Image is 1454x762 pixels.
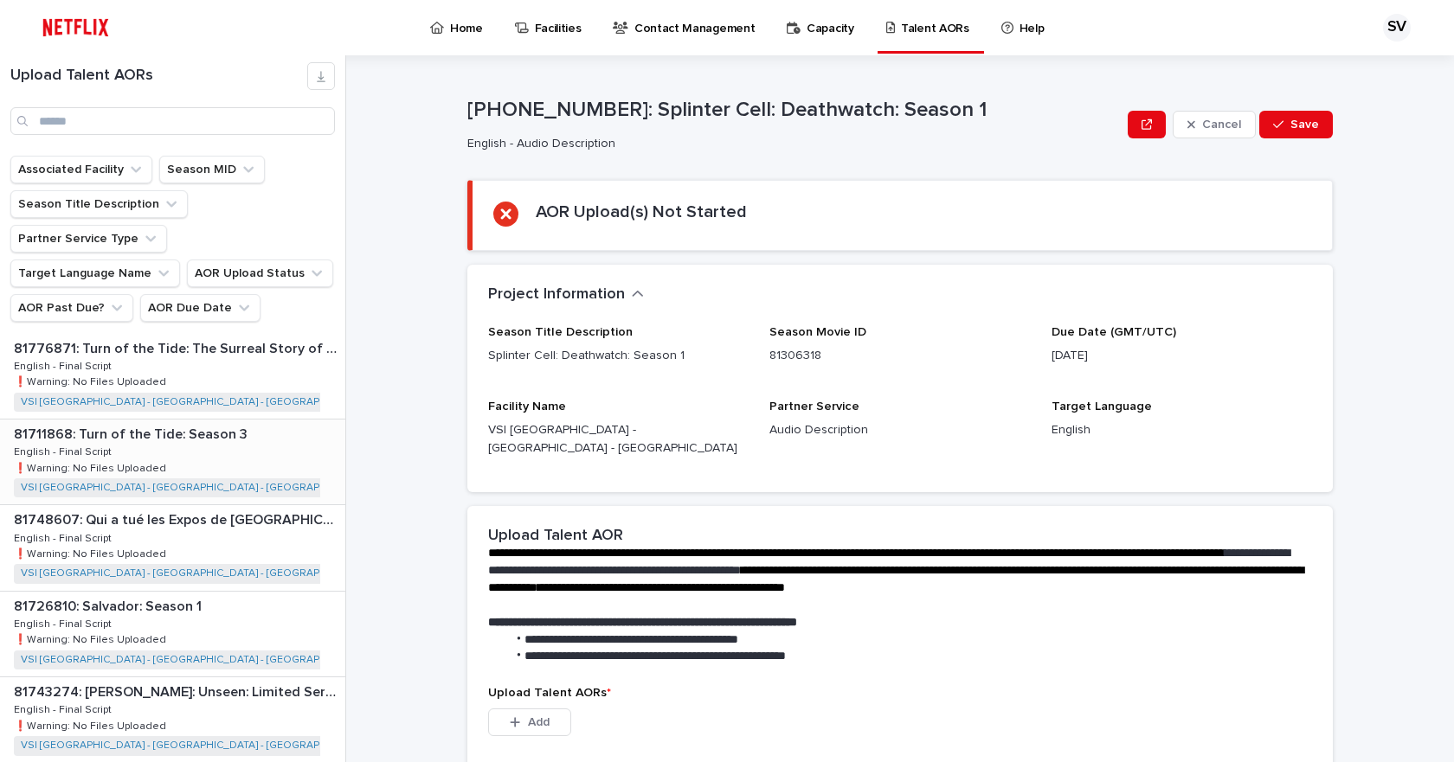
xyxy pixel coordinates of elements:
[14,459,170,475] p: ❗️Warning: No Files Uploaded
[14,337,342,357] p: 81776871: Turn of the Tide: The Surreal Story of Rabo de Peixe
[488,687,611,699] span: Upload Talent AORs
[159,156,265,183] button: Season MID
[488,326,633,338] span: Season Title Description
[14,373,170,388] p: ❗️Warning: No Files Uploaded
[536,202,747,222] h2: AOR Upload(s) Not Started
[14,545,170,560] p: ❗️Warning: No Files Uploaded
[488,285,625,304] h2: Project Information
[35,10,117,45] img: ifQbXi3ZQGMSEF7WDB7W
[1383,14,1411,42] div: SV
[14,717,170,733] p: ❗️Warning: No Files Uploaded
[10,294,133,322] button: AOR Past Due?
[10,259,180,287] button: Target Language Name
[1202,118,1241,131] span: Cancel
[10,225,167,253] button: Partner Service Type
[14,701,115,716] p: English - Final Script
[21,482,371,494] a: VSI [GEOGRAPHIC_DATA] - [GEOGRAPHIC_DATA] - [GEOGRAPHIC_DATA]
[14,423,251,443] p: 81711868: Turn of the Tide: Season 3
[769,400,859,413] span: Partner Service
[1052,421,1312,439] p: English
[488,421,749,458] p: VSI [GEOGRAPHIC_DATA] - [GEOGRAPHIC_DATA] - [GEOGRAPHIC_DATA]
[769,326,866,338] span: Season Movie ID
[488,527,623,546] h2: Upload Talent AOR
[14,595,205,615] p: 81726810: Salvador: Season 1
[528,716,550,728] span: Add
[14,509,342,528] p: 81748607: Qui a tué les Expos de Montréal? (Who Killed the Montreal Expos?)
[1052,326,1176,338] span: Due Date (GMT/UTC)
[14,681,342,701] p: 81743274: [PERSON_NAME]: Unseen: Limited Series
[1052,347,1312,365] p: [DATE]
[21,740,371,752] a: VSI [GEOGRAPHIC_DATA] - [GEOGRAPHIC_DATA] - [GEOGRAPHIC_DATA]
[14,529,115,545] p: English - Final Script
[1290,118,1319,131] span: Save
[10,156,152,183] button: Associated Facility
[14,615,115,631] p: English - Final Script
[1259,111,1333,138] button: Save
[10,107,335,135] input: Search
[1173,111,1256,138] button: Cancel
[21,567,371,580] a: VSI [GEOGRAPHIC_DATA] - [GEOGRAPHIC_DATA] - [GEOGRAPHIC_DATA]
[1052,400,1152,413] span: Target Language
[14,357,115,373] p: English - Final Script
[467,98,1121,123] p: [PHONE_NUMBER]: Splinter Cell: Deathwatch: Season 1
[21,654,371,666] a: VSI [GEOGRAPHIC_DATA] - [GEOGRAPHIC_DATA] - [GEOGRAPHIC_DATA]
[769,421,1030,439] p: Audio Description
[467,137,1114,151] p: English - Audio Description
[14,631,170,646] p: ❗️Warning: No Files Uploaded
[21,396,371,408] a: VSI [GEOGRAPHIC_DATA] - [GEOGRAPHIC_DATA] - [GEOGRAPHIC_DATA]
[140,294,261,322] button: AOR Due Date
[488,708,571,736] button: Add
[14,443,115,458] p: English - Final Script
[488,400,566,413] span: Facility Name
[187,259,333,287] button: AOR Upload Status
[488,285,644,304] button: Project Information
[10,67,307,86] h1: Upload Talent AORs
[488,347,749,365] p: Splinter Cell: Deathwatch: Season 1
[769,347,1030,365] p: 81306318
[10,190,188,218] button: Season Title Description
